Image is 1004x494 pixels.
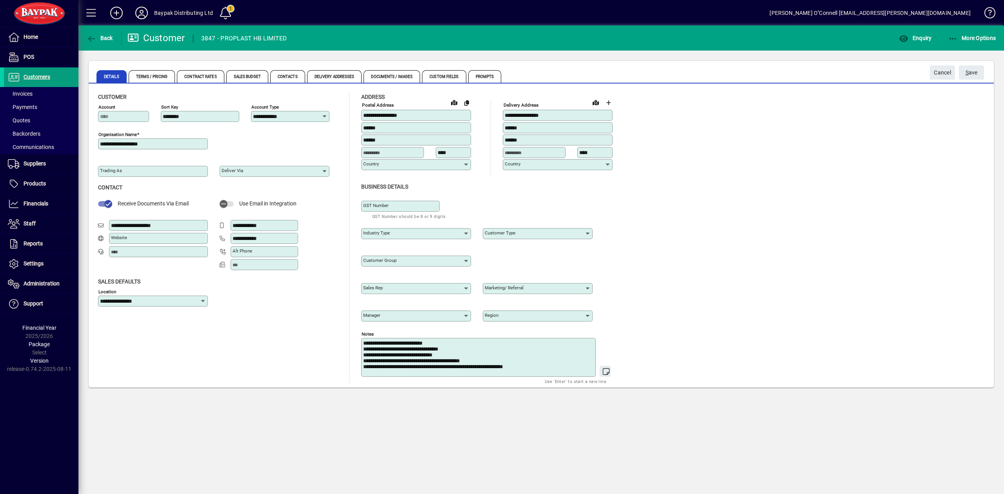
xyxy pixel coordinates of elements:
[24,220,36,227] span: Staff
[24,260,44,267] span: Settings
[129,70,175,83] span: Terms / Pricing
[96,70,127,83] span: Details
[934,66,951,79] span: Cancel
[4,174,78,194] a: Products
[29,341,50,347] span: Package
[4,140,78,154] a: Communications
[4,87,78,100] a: Invoices
[78,31,122,45] app-page-header-button: Back
[4,100,78,114] a: Payments
[24,160,46,167] span: Suppliers
[226,70,268,83] span: Sales Budget
[177,70,224,83] span: Contract Rates
[233,248,252,254] mat-label: Alt Phone
[769,7,971,19] div: [PERSON_NAME] O''Connell [EMAIL_ADDRESS][PERSON_NAME][DOMAIN_NAME]
[24,180,46,187] span: Products
[602,96,615,109] button: Choose address
[154,7,213,19] div: Baypak Distributing Ltd
[485,312,498,318] mat-label: Region
[24,34,38,40] span: Home
[100,168,122,173] mat-label: Trading as
[946,31,998,45] button: More Options
[4,114,78,127] a: Quotes
[239,200,296,207] span: Use Email in Integration
[85,31,115,45] button: Back
[111,235,127,240] mat-label: Website
[8,104,37,110] span: Payments
[4,154,78,174] a: Suppliers
[363,312,380,318] mat-label: Manager
[448,96,460,109] a: View on map
[24,280,60,287] span: Administration
[959,65,984,80] button: Save
[930,65,955,80] button: Cancel
[468,70,502,83] span: Prompts
[8,131,40,137] span: Backorders
[4,214,78,234] a: Staff
[422,70,466,83] span: Custom Fields
[127,32,185,44] div: Customer
[966,66,978,79] span: ave
[270,70,305,83] span: Contacts
[363,230,390,236] mat-label: Industry type
[87,35,113,41] span: Back
[4,294,78,314] a: Support
[4,27,78,47] a: Home
[98,132,137,137] mat-label: Organisation name
[485,285,524,291] mat-label: Marketing/ Referral
[363,258,397,263] mat-label: Customer group
[362,331,374,336] mat-label: Notes
[4,47,78,67] a: POS
[222,168,243,173] mat-label: Deliver via
[201,32,287,45] div: 3847 - PROPLAST HB LIMITED
[4,254,78,274] a: Settings
[8,117,30,123] span: Quotes
[899,35,931,41] span: Enquiry
[361,94,385,100] span: Address
[361,183,408,190] span: Business details
[307,70,362,83] span: Delivery Addresses
[897,31,933,45] button: Enquiry
[505,161,520,167] mat-label: Country
[4,234,78,254] a: Reports
[589,96,602,109] a: View on map
[24,200,48,207] span: Financials
[485,230,515,236] mat-label: Customer type
[364,70,420,83] span: Documents / Images
[8,91,33,97] span: Invoices
[460,96,473,109] button: Copy to Delivery address
[8,144,54,150] span: Communications
[98,184,122,191] span: Contact
[98,289,116,294] mat-label: Location
[129,6,154,20] button: Profile
[104,6,129,20] button: Add
[98,104,115,110] mat-label: Account
[24,240,43,247] span: Reports
[363,161,379,167] mat-label: Country
[966,69,969,76] span: S
[251,104,279,110] mat-label: Account Type
[979,2,994,27] a: Knowledge Base
[372,212,446,221] mat-hint: GST Number should be 8 or 9 digits
[118,200,189,207] span: Receive Documents Via Email
[4,127,78,140] a: Backorders
[545,377,606,386] mat-hint: Use 'Enter' to start a new line
[30,358,49,364] span: Version
[98,278,140,285] span: Sales defaults
[98,94,127,100] span: Customer
[24,300,43,307] span: Support
[161,104,178,110] mat-label: Sort key
[24,74,50,80] span: Customers
[24,54,34,60] span: POS
[4,274,78,294] a: Administration
[363,285,383,291] mat-label: Sales rep
[4,194,78,214] a: Financials
[948,35,996,41] span: More Options
[22,325,56,331] span: Financial Year
[363,203,389,208] mat-label: GST Number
